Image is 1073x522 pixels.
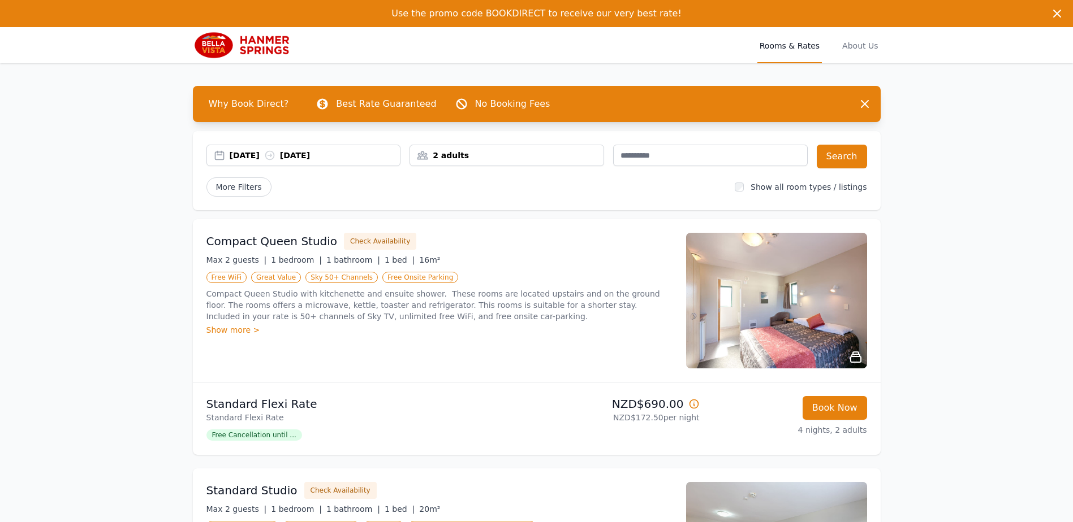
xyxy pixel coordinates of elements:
h3: Compact Queen Studio [206,233,338,249]
a: About Us [840,27,880,63]
span: 20m² [419,504,440,514]
div: Show more > [206,324,673,336]
p: 4 nights, 2 adults [709,424,867,436]
span: 1 bed | [385,504,415,514]
a: Rooms & Rates [757,27,822,63]
button: Check Availability [304,482,377,499]
h3: Standard Studio [206,482,298,498]
div: 2 adults [410,150,604,161]
span: Great Value [251,272,301,283]
span: Sky 50+ Channels [305,272,378,283]
img: Bella Vista Hanmer Springs [193,32,301,59]
button: Book Now [803,396,867,420]
p: Standard Flexi Rate [206,412,532,423]
span: 16m² [419,255,440,264]
p: Standard Flexi Rate [206,396,532,412]
span: Max 2 guests | [206,504,267,514]
span: 1 bathroom | [326,504,380,514]
span: 1 bedroom | [271,255,322,264]
span: Free Cancellation until ... [206,429,302,441]
div: [DATE] [DATE] [230,150,400,161]
span: 1 bedroom | [271,504,322,514]
span: Max 2 guests | [206,255,267,264]
span: Free Onsite Parking [382,272,458,283]
span: Free WiFi [206,272,247,283]
p: NZD$172.50 per night [541,412,700,423]
span: More Filters [206,177,272,197]
p: No Booking Fees [475,97,550,111]
label: Show all room types / listings [751,182,867,192]
p: Best Rate Guaranteed [336,97,436,111]
span: 1 bathroom | [326,255,380,264]
p: NZD$690.00 [541,396,700,412]
span: 1 bed | [385,255,415,264]
span: Use the promo code BOOKDIRECT to receive our very best rate! [391,8,682,19]
span: Why Book Direct? [200,93,298,115]
button: Check Availability [344,233,416,250]
button: Search [817,145,867,168]
p: Compact Queen Studio with kitchenette and ensuite shower. These rooms are located upstairs and on... [206,288,673,322]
